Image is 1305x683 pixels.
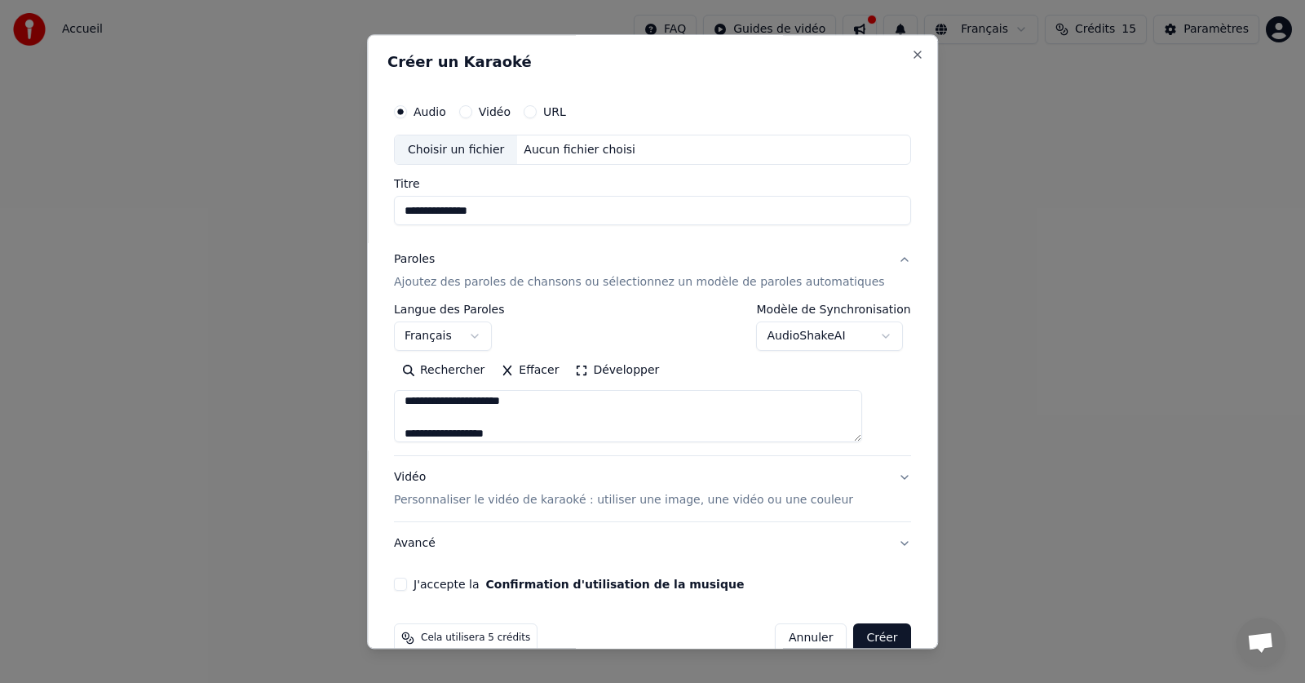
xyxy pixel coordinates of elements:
button: Effacer [493,358,567,384]
div: Choisir un fichier [395,135,517,165]
button: Créer [854,624,911,654]
label: URL [543,106,566,118]
div: Aucun fichier choisi [518,142,643,158]
span: Cela utilisera 5 crédits [421,632,530,645]
button: ParolesAjoutez des paroles de chansons ou sélectionnez un modèle de paroles automatiques [394,239,911,304]
label: Vidéo [479,106,511,118]
button: Rechercher [394,358,493,384]
label: Titre [394,179,911,190]
div: ParolesAjoutez des paroles de chansons ou sélectionnez un modèle de paroles automatiques [394,304,911,456]
button: Avancé [394,523,911,565]
button: J'accepte la [486,579,745,591]
button: VidéoPersonnaliser le vidéo de karaoké : utiliser une image, une vidéo ou une couleur [394,457,911,522]
label: Audio [414,106,446,118]
div: Vidéo [394,470,853,509]
div: Paroles [394,252,435,268]
button: Annuler [775,624,847,654]
p: Ajoutez des paroles de chansons ou sélectionnez un modèle de paroles automatiques [394,275,885,291]
button: Développer [568,358,668,384]
label: Modèle de Synchronisation [757,304,911,316]
p: Personnaliser le vidéo de karaoké : utiliser une image, une vidéo ou une couleur [394,493,853,509]
label: J'accepte la [414,579,744,591]
h2: Créer un Karaoké [387,55,918,69]
label: Langue des Paroles [394,304,505,316]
